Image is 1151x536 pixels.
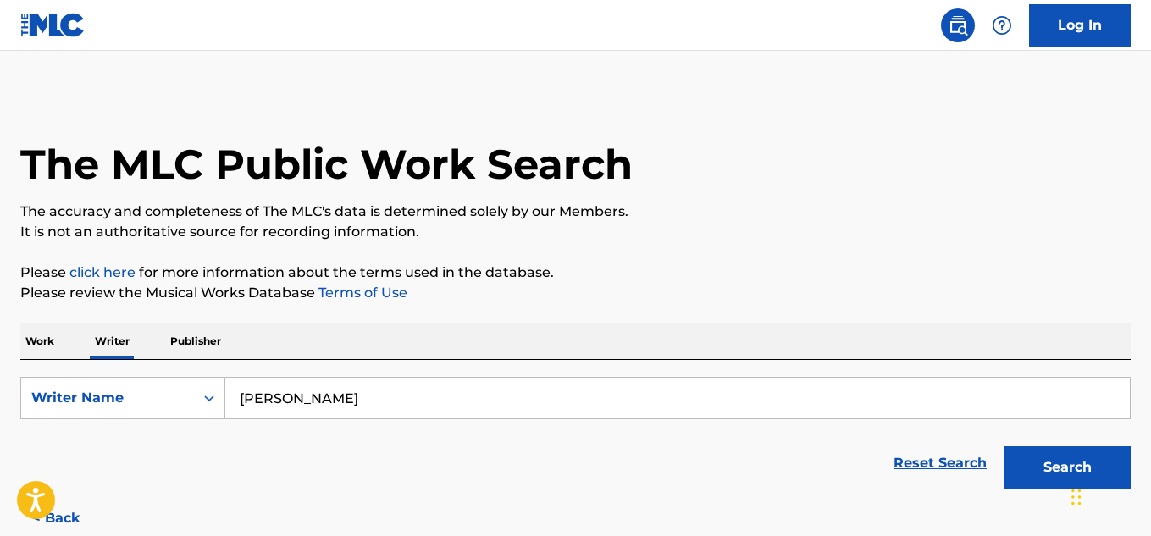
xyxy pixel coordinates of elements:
[1066,455,1151,536] div: Widget de chat
[1071,472,1082,522] div: Arrastrar
[20,13,86,37] img: MLC Logo
[1066,455,1151,536] iframe: Chat Widget
[20,377,1131,497] form: Search Form
[20,262,1131,283] p: Please for more information about the terms used in the database.
[69,264,136,280] a: click here
[1029,4,1131,47] a: Log In
[941,8,975,42] a: Public Search
[31,388,184,408] div: Writer Name
[948,15,968,36] img: search
[992,15,1012,36] img: help
[885,445,995,482] a: Reset Search
[20,283,1131,303] p: Please review the Musical Works Database
[985,8,1019,42] div: Help
[20,323,59,359] p: Work
[20,202,1131,222] p: The accuracy and completeness of The MLC's data is determined solely by our Members.
[1004,446,1131,489] button: Search
[20,139,633,190] h1: The MLC Public Work Search
[20,222,1131,242] p: It is not an authoritative source for recording information.
[90,323,135,359] p: Writer
[165,323,226,359] p: Publisher
[315,285,407,301] a: Terms of Use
